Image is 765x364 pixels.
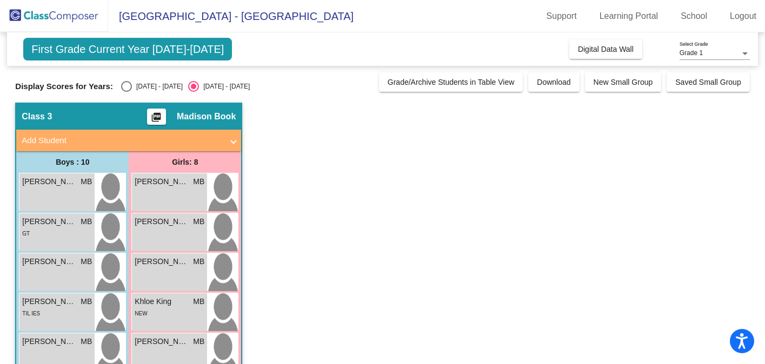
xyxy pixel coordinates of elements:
[569,39,642,59] button: Digital Data Wall
[22,336,76,347] span: [PERSON_NAME]
[135,216,189,227] span: [PERSON_NAME]
[193,216,204,227] span: MB
[81,296,92,307] span: MB
[108,8,354,25] span: [GEOGRAPHIC_DATA] - [GEOGRAPHIC_DATA]
[135,296,189,307] span: Khloe King
[81,256,92,267] span: MB
[147,109,166,125] button: Print Students Details
[721,8,765,25] a: Logout
[675,78,741,86] span: Saved Small Group
[388,78,515,86] span: Grade/Archive Students in Table View
[680,49,703,57] span: Grade 1
[379,72,523,92] button: Grade/Archive Students in Table View
[22,216,76,227] span: [PERSON_NAME] [PERSON_NAME]
[538,8,586,25] a: Support
[22,311,40,316] span: TIL IES
[594,78,653,86] span: New Small Group
[199,82,250,91] div: [DATE] - [DATE]
[121,81,250,92] mat-radio-group: Select an option
[150,112,163,127] mat-icon: picture_as_pdf
[16,130,241,151] mat-expansion-panel-header: Add Student
[585,72,662,92] button: New Small Group
[22,296,76,307] span: [PERSON_NAME]
[578,45,634,53] span: Digital Data Wall
[591,8,667,25] a: Learning Portal
[22,231,30,237] span: GT
[16,151,129,173] div: Boys : 10
[135,176,189,187] span: [PERSON_NAME]
[135,256,189,267] span: [PERSON_NAME]
[22,134,223,147] mat-panel-title: Add Student
[81,176,92,187] span: MB
[22,256,76,267] span: [PERSON_NAME] [PERSON_NAME]
[81,336,92,347] span: MB
[528,72,579,92] button: Download
[193,256,204,267] span: MB
[23,38,232,60] span: First Grade Current Year [DATE]-[DATE]
[22,176,76,187] span: [PERSON_NAME]
[193,336,204,347] span: MB
[81,216,92,227] span: MB
[15,82,113,91] span: Display Scores for Years:
[135,311,147,316] span: NEW
[22,111,52,122] span: Class 3
[537,78,570,86] span: Download
[132,82,183,91] div: [DATE] - [DATE]
[667,72,749,92] button: Saved Small Group
[135,336,189,347] span: [PERSON_NAME]
[193,296,204,307] span: MB
[177,111,236,122] span: Madison Book
[193,176,204,187] span: MB
[129,151,241,173] div: Girls: 8
[672,8,716,25] a: School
